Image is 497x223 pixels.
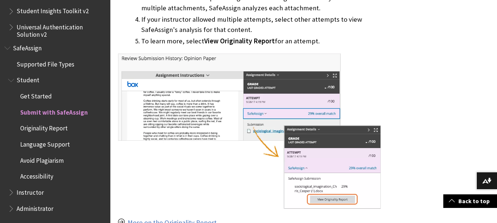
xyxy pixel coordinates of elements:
[17,21,105,38] span: Universal Authentication Solution v2
[20,122,68,132] span: Originality Report
[443,194,497,208] a: Back to top
[17,74,39,84] span: Student
[20,170,53,180] span: Accessibility
[20,90,52,100] span: Get Started
[13,42,42,52] span: SafeAssign
[141,36,381,46] li: To learn more, select for an attempt.
[20,106,88,116] span: Submit with SafeAssign
[20,154,64,164] span: Avoid Plagiarism
[17,186,44,196] span: Instructor
[204,37,275,45] span: View Originality Report
[20,138,70,148] span: Language Support
[4,42,106,215] nav: Book outline for Blackboard SafeAssign
[17,202,53,212] span: Administrator
[17,58,74,68] span: Supported File Types
[17,5,89,15] span: Student Insights Toolkit v2
[141,14,381,35] li: If your instructor allowed multiple attempts, select other attempts to view SafeAssign's analysis...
